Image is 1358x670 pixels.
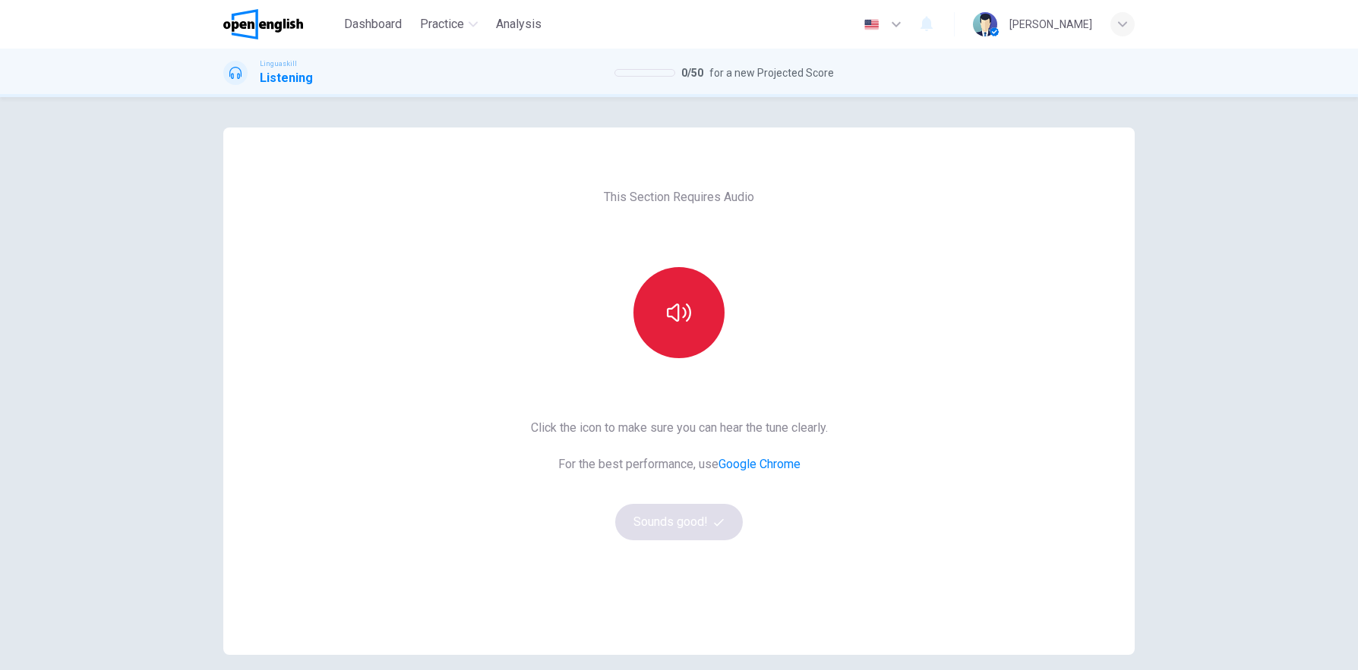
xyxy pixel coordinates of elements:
span: for a new Projected Score [709,64,834,82]
button: Dashboard [338,11,408,38]
span: Analysis [496,15,542,33]
a: OpenEnglish logo [223,9,338,39]
span: 0 / 50 [681,64,703,82]
span: Dashboard [344,15,402,33]
span: Click the icon to make sure you can hear the tune clearly. [531,419,828,437]
div: [PERSON_NAME] [1009,15,1092,33]
button: Practice [414,11,484,38]
button: Analysis [490,11,548,38]
span: This Section Requires Audio [604,188,754,206]
a: Google Chrome [718,457,801,471]
span: For the best performance, use [531,455,828,473]
span: Linguaskill [260,58,297,69]
img: en [862,19,881,30]
img: OpenEnglish logo [223,9,303,39]
img: Profile picture [973,12,997,36]
h1: Listening [260,69,313,87]
span: Practice [420,15,464,33]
